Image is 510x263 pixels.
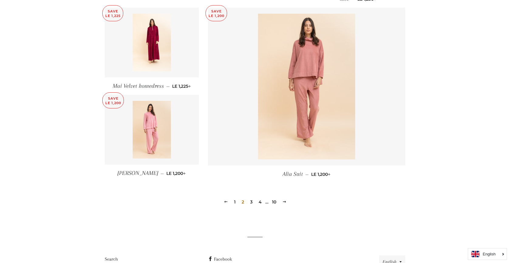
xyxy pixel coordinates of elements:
a: 1 [232,197,238,207]
span: LE 1,200 [166,171,186,176]
span: Mai Velvet homedress [113,83,164,89]
a: Mai Velvet homedress — LE 1,225 [105,77,199,95]
span: LE 1,200 [311,172,331,177]
a: Alia Suit — LE 1,200 [208,166,405,183]
a: English [471,251,504,257]
span: 2 [239,197,246,207]
a: Search [105,256,118,262]
span: — [166,84,170,89]
a: [PERSON_NAME] — LE 1,200 [105,165,199,182]
span: … [265,200,268,204]
span: — [305,172,309,177]
a: 10 [270,197,279,207]
span: Alia Suit [283,171,303,177]
span: — [161,171,164,176]
span: LE 1,225 [172,84,191,89]
p: Save LE 1,200 [206,5,227,21]
a: 4 [256,197,264,207]
span: [PERSON_NAME] [117,170,158,176]
i: English [483,252,496,256]
a: 3 [248,197,255,207]
p: Save LE 1,200 [103,93,124,108]
p: Save LE 1,225 [103,5,123,21]
a: Facebook [208,256,232,262]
